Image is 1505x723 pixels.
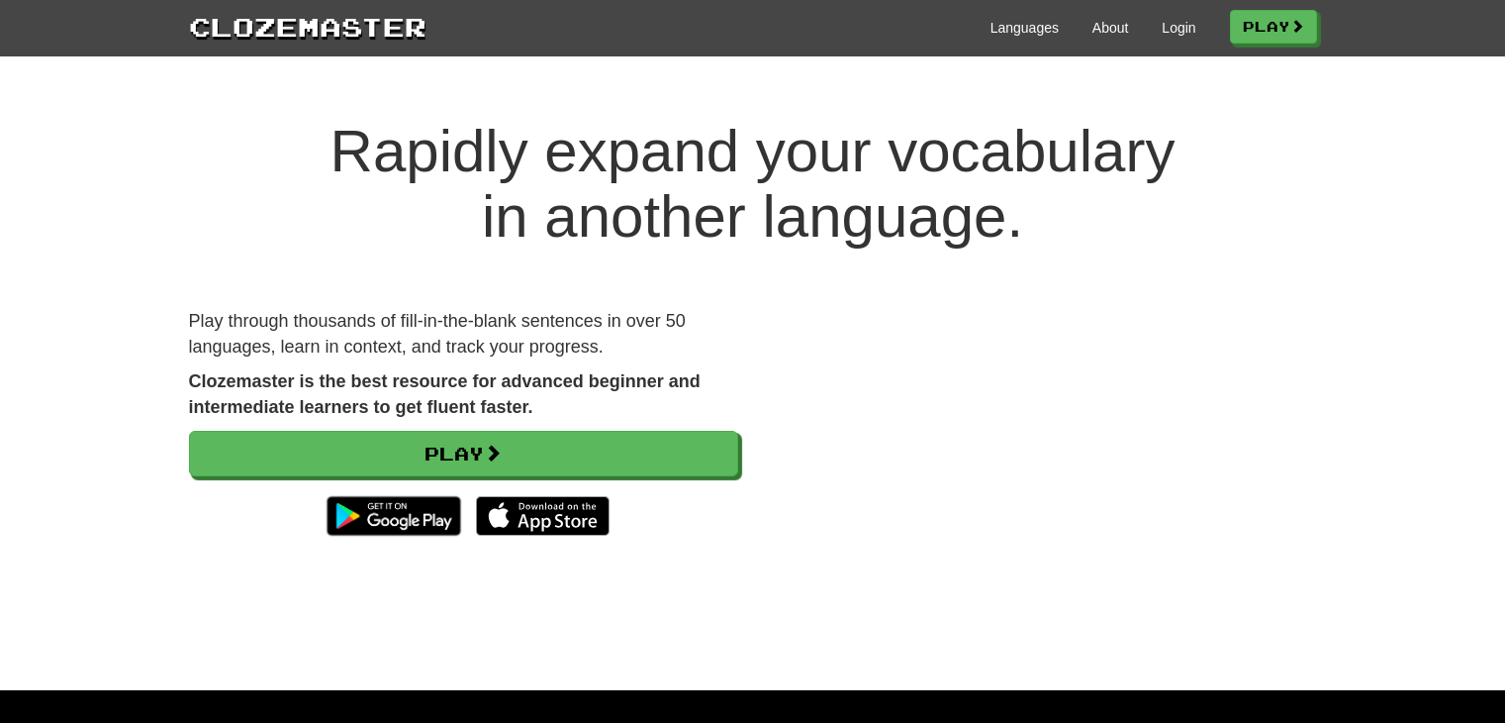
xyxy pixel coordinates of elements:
strong: Clozemaster is the best resource for advanced beginner and intermediate learners to get fluent fa... [189,371,701,417]
a: Login [1162,18,1195,38]
a: Clozemaster [189,8,426,45]
img: Download_on_the_App_Store_Badge_US-UK_135x40-25178aeef6eb6b83b96f5f2d004eda3bffbb37122de64afbaef7... [476,496,610,536]
p: Play through thousands of fill-in-the-blank sentences in over 50 languages, learn in context, and... [189,309,738,360]
a: About [1092,18,1129,38]
a: Play [1230,10,1317,44]
a: Play [189,431,738,476]
a: Languages [990,18,1059,38]
img: Get it on Google Play [317,486,470,546]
